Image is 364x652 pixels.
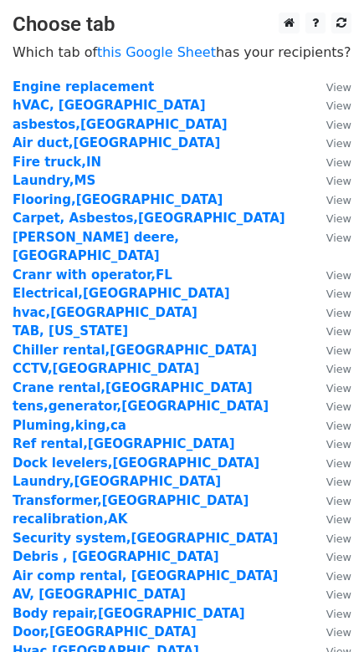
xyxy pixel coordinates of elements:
[310,211,351,226] a: View
[13,98,206,113] strong: hVAC, [GEOGRAPHIC_DATA]
[326,99,351,112] small: View
[13,399,269,414] a: tens,generator,[GEOGRAPHIC_DATA]
[326,194,351,206] small: View
[13,474,221,489] a: Laundry,[GEOGRAPHIC_DATA]
[13,568,278,583] a: Air comp rental, [GEOGRAPHIC_DATA]
[310,155,351,170] a: View
[310,192,351,207] a: View
[326,457,351,470] small: View
[97,44,216,60] a: this Google Sheet
[310,323,351,339] a: View
[310,286,351,301] a: View
[310,98,351,113] a: View
[13,43,351,61] p: Which tab of has your recipients?
[310,456,351,471] a: View
[13,13,351,37] h3: Choose tab
[310,474,351,489] a: View
[310,117,351,132] a: View
[310,361,351,376] a: View
[13,323,128,339] a: TAB, [US_STATE]
[326,137,351,150] small: View
[13,512,127,527] strong: recalibration,AK
[13,286,230,301] strong: Electrical,[GEOGRAPHIC_DATA]
[326,175,351,187] small: View
[13,587,186,602] strong: AV, [GEOGRAPHIC_DATA]
[13,380,253,395] a: Crane rental,[GEOGRAPHIC_DATA]
[13,493,249,508] a: Transformer,[GEOGRAPHIC_DATA]
[326,400,351,413] small: View
[13,135,220,150] a: Air duct,[GEOGRAPHIC_DATA]
[13,305,197,320] a: hvac,[GEOGRAPHIC_DATA]
[13,192,223,207] a: Flooring,[GEOGRAPHIC_DATA]
[326,307,351,319] small: View
[13,418,126,433] a: Pluming,king,ca
[13,155,101,170] a: Fire truck,IN
[326,570,351,583] small: View
[326,156,351,169] small: View
[326,438,351,451] small: View
[13,267,172,283] strong: Cranr with operator,FL
[326,608,351,620] small: View
[13,606,245,621] strong: Body repair,[GEOGRAPHIC_DATA]
[326,626,351,639] small: View
[326,81,351,94] small: View
[13,361,199,376] a: CCTV,[GEOGRAPHIC_DATA]
[326,476,351,488] small: View
[310,531,351,546] a: View
[13,624,197,639] a: Door,[GEOGRAPHIC_DATA]
[310,549,351,564] a: View
[326,513,351,526] small: View
[326,212,351,225] small: View
[310,512,351,527] a: View
[310,436,351,451] a: View
[13,211,285,226] a: Carpet, Asbestos,[GEOGRAPHIC_DATA]
[310,380,351,395] a: View
[326,551,351,563] small: View
[310,305,351,320] a: View
[326,382,351,395] small: View
[13,173,95,188] a: Laundry,MS
[310,568,351,583] a: View
[326,363,351,375] small: View
[310,230,351,245] a: View
[13,117,228,132] a: asbestos,[GEOGRAPHIC_DATA]
[310,79,351,94] a: View
[310,135,351,150] a: View
[310,267,351,283] a: View
[13,343,257,358] a: Chiller rental,[GEOGRAPHIC_DATA]
[13,531,278,546] a: Security system,[GEOGRAPHIC_DATA]
[326,269,351,282] small: View
[326,119,351,131] small: View
[13,230,179,264] strong: [PERSON_NAME] deere,[GEOGRAPHIC_DATA]
[326,344,351,357] small: View
[326,232,351,244] small: View
[326,420,351,432] small: View
[310,173,351,188] a: View
[13,549,219,564] a: Debris , [GEOGRAPHIC_DATA]
[326,532,351,545] small: View
[13,436,235,451] a: Ref rental,[GEOGRAPHIC_DATA]
[13,79,154,94] a: Engine replacement
[310,624,351,639] a: View
[310,606,351,621] a: View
